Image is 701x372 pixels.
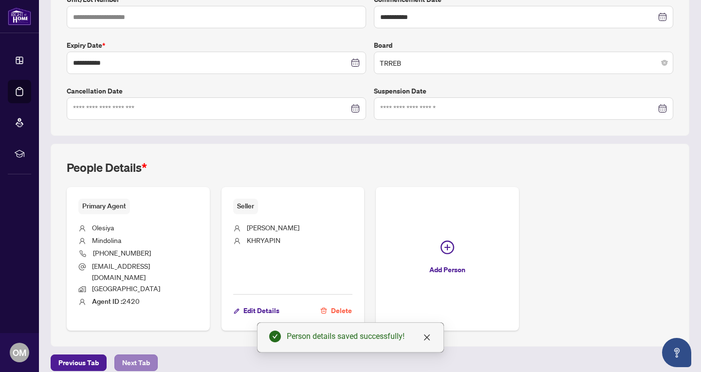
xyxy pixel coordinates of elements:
span: Seller [233,199,258,214]
button: Open asap [662,338,691,367]
button: Next Tab [114,354,158,371]
b: Agent ID : [92,297,122,306]
span: [GEOGRAPHIC_DATA] [92,284,160,293]
label: Suspension Date [374,86,673,96]
label: Cancellation Date [67,86,366,96]
span: Edit Details [243,303,279,318]
span: close [423,334,431,341]
div: Person details saved successfully! [287,331,432,342]
button: Add Person [376,187,519,331]
span: KHRYAPIN [247,236,280,244]
button: Delete [320,302,352,319]
span: 2420 [92,297,140,305]
span: Mindolina [92,236,121,244]
span: plus-circle [441,241,454,254]
label: Board [374,40,673,51]
span: TRREB [380,54,667,72]
h2: People Details [67,160,147,175]
a: Close [422,332,432,343]
span: check-circle [269,331,281,342]
span: Olesiya [92,223,114,232]
img: logo [8,7,31,25]
span: [PHONE_NUMBER] [93,248,151,257]
label: Expiry Date [67,40,366,51]
span: Next Tab [122,355,150,371]
span: close-circle [662,60,667,66]
span: [EMAIL_ADDRESS][DOMAIN_NAME] [92,261,150,281]
button: Previous Tab [51,354,107,371]
span: Primary Agent [78,199,130,214]
span: Delete [331,303,352,318]
button: Edit Details [233,302,280,319]
span: Add Person [429,262,465,278]
span: OM [13,346,26,359]
span: Previous Tab [58,355,99,371]
span: [PERSON_NAME] [247,223,299,232]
